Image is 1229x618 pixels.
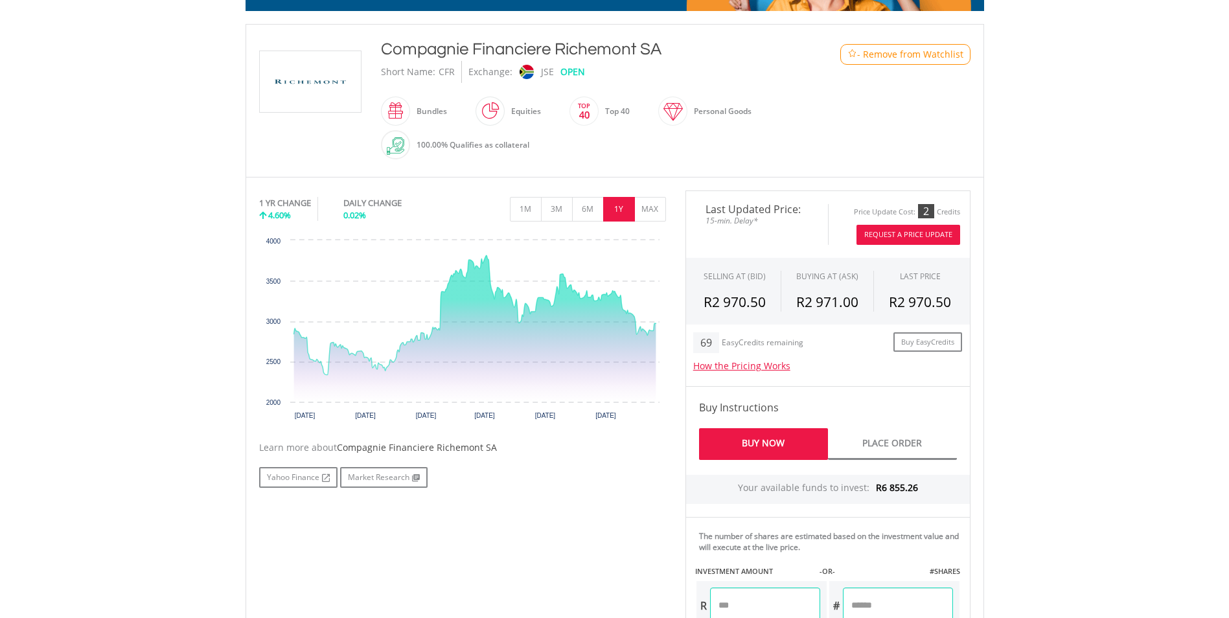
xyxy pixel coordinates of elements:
[266,399,281,406] text: 2000
[505,96,541,127] div: Equities
[599,96,630,127] div: Top 40
[696,214,818,227] span: 15-min. Delay*
[796,271,858,282] span: BUYING AT (ASK)
[439,61,455,83] div: CFR
[847,49,857,59] img: Watchlist
[693,332,719,353] div: 69
[854,207,915,217] div: Price Update Cost:
[259,467,338,488] a: Yahoo Finance
[840,44,971,65] button: Watchlist - Remove from Watchlist
[474,412,495,419] text: [DATE]
[603,197,635,222] button: 1Y
[937,207,960,217] div: Credits
[820,566,835,577] label: -OR-
[722,338,803,349] div: EasyCredits remaining
[876,481,918,494] span: R6 855.26
[266,318,281,325] text: 3000
[534,412,555,419] text: [DATE]
[340,467,428,488] a: Market Research
[699,531,965,553] div: The number of shares are estimated based on the investment value and will execute at the live price.
[699,428,828,460] a: Buy Now
[468,61,512,83] div: Exchange:
[828,428,957,460] a: Place Order
[343,197,445,209] div: DAILY CHANGE
[266,278,281,285] text: 3500
[268,209,291,221] span: 4.60%
[417,139,529,150] span: 100.00% Qualifies as collateral
[900,271,941,282] div: LAST PRICE
[337,441,497,453] span: Compagnie Financiere Richemont SA
[695,566,773,577] label: INVESTMENT AMOUNT
[259,441,666,454] div: Learn more about
[704,271,766,282] div: SELLING AT (BID)
[560,61,585,83] div: OPEN
[259,234,666,428] div: Chart. Highcharts interactive chart.
[259,197,311,209] div: 1 YR CHANGE
[893,332,962,352] a: Buy EasyCredits
[634,197,666,222] button: MAX
[381,38,788,61] div: Compagnie Financiere Richemont SA
[355,412,376,419] text: [DATE]
[259,234,666,428] svg: Interactive chart
[262,51,359,112] img: EQU.ZA.CFR.png
[930,566,960,577] label: #SHARES
[796,293,858,311] span: R2 971.00
[693,360,790,372] a: How the Pricing Works
[918,204,934,218] div: 2
[541,197,573,222] button: 3M
[541,61,554,83] div: JSE
[410,96,447,127] div: Bundles
[857,48,963,61] span: - Remove from Watchlist
[696,204,818,214] span: Last Updated Price:
[266,358,281,365] text: 2500
[387,137,404,155] img: collateral-qualifying-green.svg
[519,65,533,79] img: jse.png
[856,225,960,245] button: Request A Price Update
[510,197,542,222] button: 1M
[572,197,604,222] button: 6M
[687,96,752,127] div: Personal Goods
[343,209,366,221] span: 0.02%
[415,412,436,419] text: [DATE]
[686,475,970,504] div: Your available funds to invest:
[699,400,957,415] h4: Buy Instructions
[704,293,766,311] span: R2 970.50
[595,412,616,419] text: [DATE]
[889,293,951,311] span: R2 970.50
[294,412,315,419] text: [DATE]
[381,61,435,83] div: Short Name:
[266,238,281,245] text: 4000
